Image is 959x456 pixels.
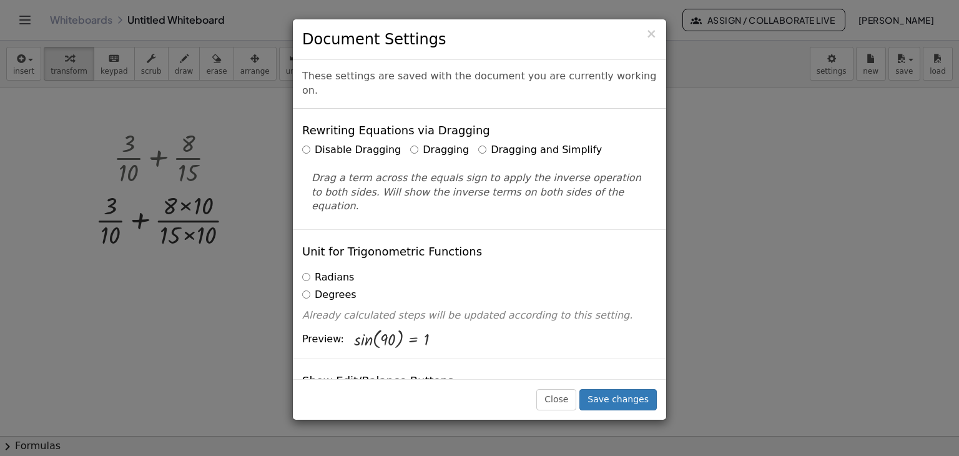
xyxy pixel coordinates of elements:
[646,26,657,41] span: ×
[302,288,357,302] label: Degrees
[312,171,647,214] p: Drag a term across the equals sign to apply the inverse operation to both sides. Will show the in...
[302,309,657,323] p: Already calculated steps will be updated according to this setting.
[478,146,486,154] input: Dragging and Simplify
[410,146,418,154] input: Dragging
[302,146,310,154] input: Disable Dragging
[302,124,490,137] h4: Rewriting Equations via Dragging
[302,375,453,387] h4: Show Edit/Balance Buttons
[302,143,401,157] label: Disable Dragging
[302,270,354,285] label: Radians
[302,273,310,281] input: Radians
[478,143,602,157] label: Dragging and Simplify
[579,389,657,410] button: Save changes
[536,389,576,410] button: Close
[646,27,657,41] button: Close
[302,290,310,299] input: Degrees
[302,332,344,347] span: Preview:
[293,60,666,109] div: These settings are saved with the document you are currently working on.
[410,143,469,157] label: Dragging
[302,245,482,258] h4: Unit for Trigonometric Functions
[302,29,657,50] h3: Document Settings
